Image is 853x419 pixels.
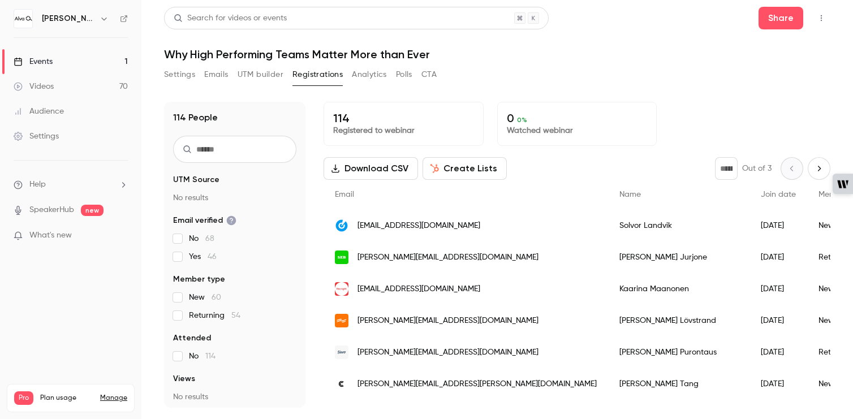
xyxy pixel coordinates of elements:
span: Email [335,191,354,198]
span: Views [173,373,195,385]
div: Audience [14,106,64,117]
div: [DATE] [749,368,807,400]
span: [PERSON_NAME][EMAIL_ADDRESS][PERSON_NAME][DOMAIN_NAME] [357,378,597,390]
span: [PERSON_NAME][EMAIL_ADDRESS][DOMAIN_NAME] [357,252,538,264]
div: Events [14,56,53,67]
span: Yes [189,251,217,262]
span: Help [29,179,46,191]
span: 60 [212,293,221,301]
span: UTM Source [173,174,219,185]
span: What's new [29,230,72,241]
span: [PERSON_NAME][EMAIL_ADDRESS][DOMAIN_NAME] [357,315,538,327]
button: Registrations [292,66,343,84]
button: Share [759,7,803,29]
p: 0 [507,111,648,125]
span: 54 [231,312,240,319]
button: Next page [808,157,830,180]
div: [DATE] [749,273,807,305]
img: customercollective.eu [335,377,348,391]
span: [EMAIL_ADDRESS][DOMAIN_NAME] [357,283,480,295]
p: Registered to webinar [333,125,474,136]
span: Returning [189,310,240,321]
div: [DATE] [749,210,807,241]
div: [PERSON_NAME] Lövstrand [608,305,749,336]
p: Out of 3 [742,163,772,174]
h1: Why High Performing Teams Matter More than Ever [164,47,830,61]
button: Download CSV [324,157,418,180]
button: Polls [396,66,412,84]
div: Settings [14,131,59,142]
a: SpeakerHub [29,204,74,216]
div: Solvor Landvik [608,210,749,241]
img: recright.com [335,282,348,296]
button: Create Lists [423,157,507,180]
span: Member type [173,274,225,285]
span: No [189,233,214,244]
iframe: Noticeable Trigger [114,231,128,241]
button: Emails [204,66,228,84]
span: Name [619,191,641,198]
button: Settings [164,66,195,84]
li: help-dropdown-opener [14,179,128,191]
div: [PERSON_NAME] Jurjone [608,241,749,273]
div: [DATE] [749,336,807,368]
span: [EMAIL_ADDRESS][DOMAIN_NAME] [357,220,480,232]
h6: [PERSON_NAME] Labs [42,13,95,24]
span: [PERSON_NAME][EMAIL_ADDRESS][DOMAIN_NAME] [357,347,538,358]
button: Analytics [352,66,387,84]
div: [DATE] [749,241,807,273]
span: 68 [205,235,214,243]
div: [PERSON_NAME] Purontaus [608,336,749,368]
button: UTM builder [238,66,283,84]
span: Plan usage [40,394,93,403]
span: 46 [208,253,217,261]
div: Videos [14,81,54,92]
img: sievo.com [335,345,348,359]
p: Watched webinar [507,125,648,136]
span: 114 [205,352,216,360]
span: Attended [173,332,211,344]
div: Kaarina Maanonen [608,273,749,305]
a: Manage [100,394,127,403]
div: [PERSON_NAME] Tang [608,368,749,400]
div: Search for videos or events [174,12,287,24]
p: No results [173,391,296,403]
span: No [189,351,216,362]
p: No results [173,192,296,204]
img: seb.se [335,250,348,264]
p: 114 [333,111,474,125]
span: 0 % [517,116,527,124]
h1: 114 People [173,111,218,124]
span: new [81,205,104,216]
button: CTA [421,66,437,84]
img: Alva Labs [14,10,32,28]
span: New [189,292,221,303]
img: sunclass.dk [335,314,348,327]
span: Pro [14,391,33,405]
span: Join date [761,191,796,198]
span: Email verified [173,215,236,226]
img: ramboll.no [335,219,348,232]
div: [DATE] [749,305,807,336]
